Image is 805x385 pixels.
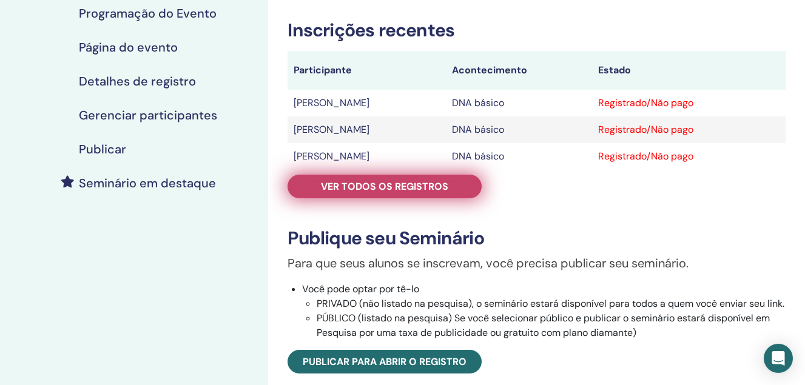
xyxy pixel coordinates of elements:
th: Acontecimento [446,51,592,90]
h3: Inscrições recentes [288,19,786,41]
div: Registrado/Não pago [598,149,780,164]
h4: Programação do Evento [79,6,217,21]
h4: Detalhes de registro [79,74,196,89]
div: Registrado/Não pago [598,96,780,110]
div: Registrado/Não pago [598,122,780,137]
li: PRIVADO (não listado na pesquisa), o seminário estará disponível para todos a quem você enviar se... [317,296,786,311]
span: Publicar para abrir o registro [303,355,466,368]
h4: Gerenciar participantes [79,108,217,122]
h3: Publique seu Seminário [288,227,786,249]
div: Abra o Intercom Messenger [764,344,793,373]
td: DNA básico [446,116,592,143]
td: DNA básico [446,143,592,170]
span: Ver todos os registros [321,180,448,193]
h4: Seminário em destaque [79,176,216,190]
p: Para que seus alunos se inscrevam, você precisa publicar seu seminário. [288,254,786,272]
a: Ver todos os registros [288,175,482,198]
td: DNA básico [446,90,592,116]
td: [PERSON_NAME] [288,143,446,170]
h4: Publicar [79,142,126,156]
font: Você pode optar por tê-lo [302,283,419,295]
a: Publicar para abrir o registro [288,350,482,373]
li: PÚBLICO (listado na pesquisa) Se você selecionar público e publicar o seminário estará disponível... [317,311,786,340]
td: [PERSON_NAME] [288,90,446,116]
h4: Página do evento [79,40,178,55]
th: Estado [592,51,786,90]
th: Participante [288,51,446,90]
td: [PERSON_NAME] [288,116,446,143]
